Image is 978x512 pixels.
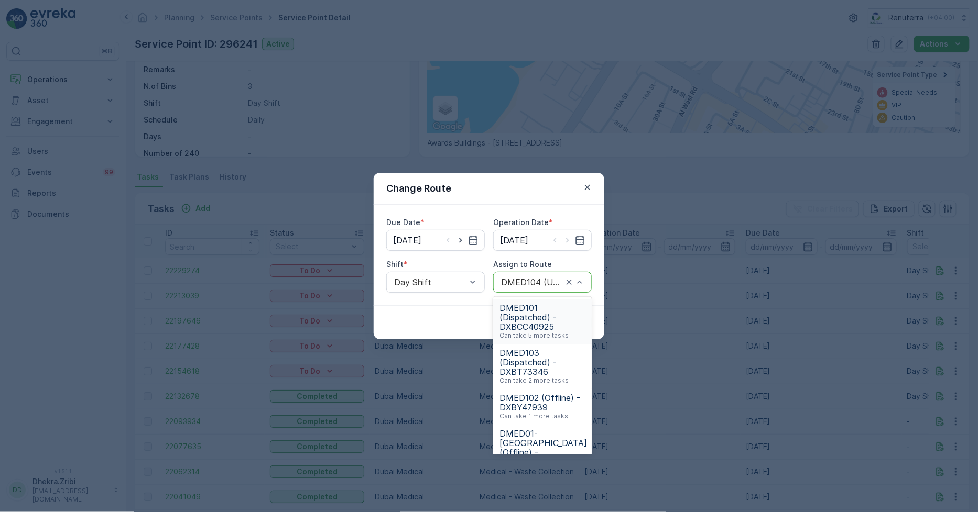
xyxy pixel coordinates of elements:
[386,260,404,269] label: Shift
[493,260,552,269] label: Assign to Route
[493,218,549,227] label: Operation Date
[493,230,592,251] input: dd/mm/yyyy
[499,412,568,420] p: Can take 1 more tasks
[499,393,585,412] span: DMED102 (Offline) - DXBY47939
[386,218,420,227] label: Due Date
[499,303,585,331] span: DMED101 (Dispatched) - DXBCC40925
[499,429,587,466] span: DMED01-[GEOGRAPHIC_DATA] (Offline) - DXBU71498
[499,331,569,340] p: Can take 5 more tasks
[386,181,451,196] p: Change Route
[499,348,585,376] span: DMED103 (Dispatched) - DXBT73346
[386,230,485,251] input: dd/mm/yyyy
[499,376,569,385] p: Can take 2 more tasks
